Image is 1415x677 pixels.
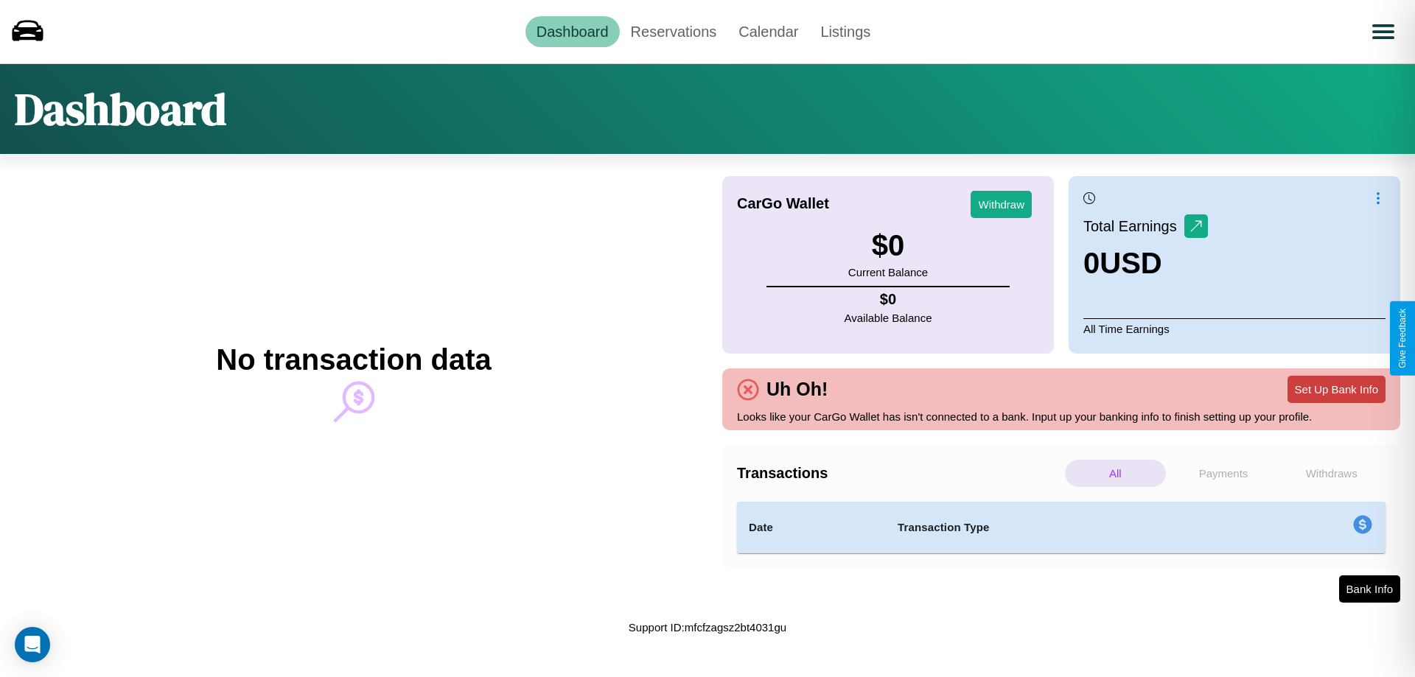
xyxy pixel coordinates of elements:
[1397,309,1408,368] div: Give Feedback
[1173,460,1274,487] p: Payments
[971,191,1032,218] button: Withdraw
[737,502,1386,553] table: simple table
[845,308,932,328] p: Available Balance
[898,519,1232,536] h4: Transaction Type
[1083,247,1208,280] h3: 0 USD
[737,407,1386,427] p: Looks like your CarGo Wallet has isn't connected to a bank. Input up your banking info to finish ...
[737,195,829,212] h4: CarGo Wallet
[216,343,491,376] h2: No transaction data
[15,627,50,662] div: Open Intercom Messenger
[809,16,881,47] a: Listings
[620,16,728,47] a: Reservations
[749,519,874,536] h4: Date
[1083,213,1184,239] p: Total Earnings
[848,262,928,282] p: Current Balance
[525,16,620,47] a: Dashboard
[1288,376,1386,403] button: Set Up Bank Info
[1281,460,1382,487] p: Withdraws
[737,465,1061,482] h4: Transactions
[1339,575,1400,603] button: Bank Info
[845,291,932,308] h4: $ 0
[15,79,226,139] h1: Dashboard
[759,379,835,400] h4: Uh Oh!
[848,229,928,262] h3: $ 0
[1083,318,1386,339] p: All Time Earnings
[1363,11,1404,52] button: Open menu
[629,617,786,637] p: Support ID: mfcfzagsz2bt4031gu
[1065,460,1166,487] p: All
[727,16,809,47] a: Calendar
